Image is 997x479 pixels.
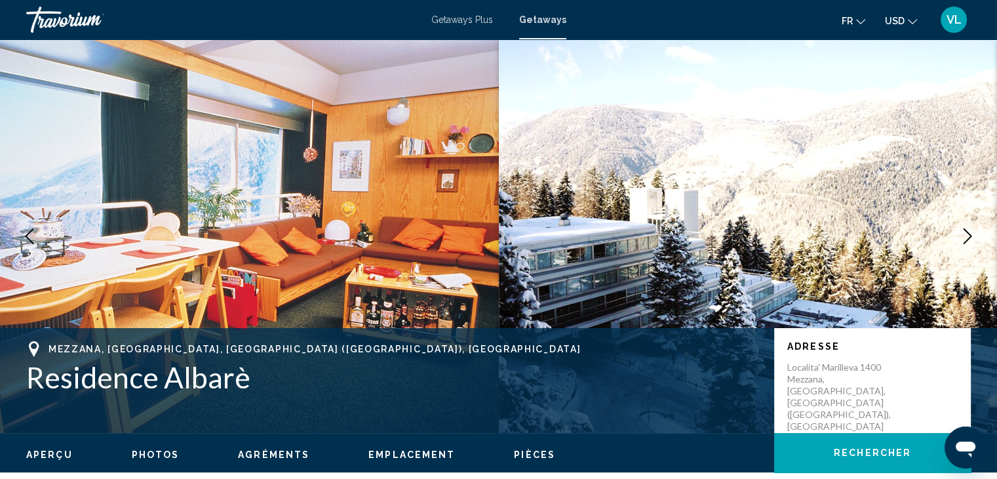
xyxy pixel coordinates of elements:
button: Rechercher [774,433,971,472]
span: Agréments [238,449,309,460]
span: Mezzana, [GEOGRAPHIC_DATA], [GEOGRAPHIC_DATA] ([GEOGRAPHIC_DATA]), [GEOGRAPHIC_DATA] [49,344,581,354]
span: VL [947,13,962,26]
a: Getaways [519,14,566,25]
p: Localita' Marilleva 1400 Mezzana, [GEOGRAPHIC_DATA], [GEOGRAPHIC_DATA] ([GEOGRAPHIC_DATA]), [GEOG... [787,362,892,432]
h1: Residence Albarè [26,360,761,394]
button: Aperçu [26,449,73,461]
span: Rechercher [834,448,911,459]
button: Next image [951,220,984,253]
button: Pièces [514,449,555,461]
button: Change currency [885,11,917,30]
a: Travorium [26,7,418,33]
span: USD [885,16,905,26]
span: Aperçu [26,449,73,460]
button: Previous image [13,220,46,253]
button: Change language [842,11,865,30]
a: Getaways Plus [431,14,493,25]
span: Emplacement [368,449,455,460]
iframe: Bouton de lancement de la fenêtre de messagerie [945,427,987,469]
span: Pièces [514,449,555,460]
button: Emplacement [368,449,455,461]
button: Photos [132,449,180,461]
p: Adresse [787,341,958,352]
button: Agréments [238,449,309,461]
span: Photos [132,449,180,460]
button: User Menu [937,6,971,33]
span: fr [842,16,853,26]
